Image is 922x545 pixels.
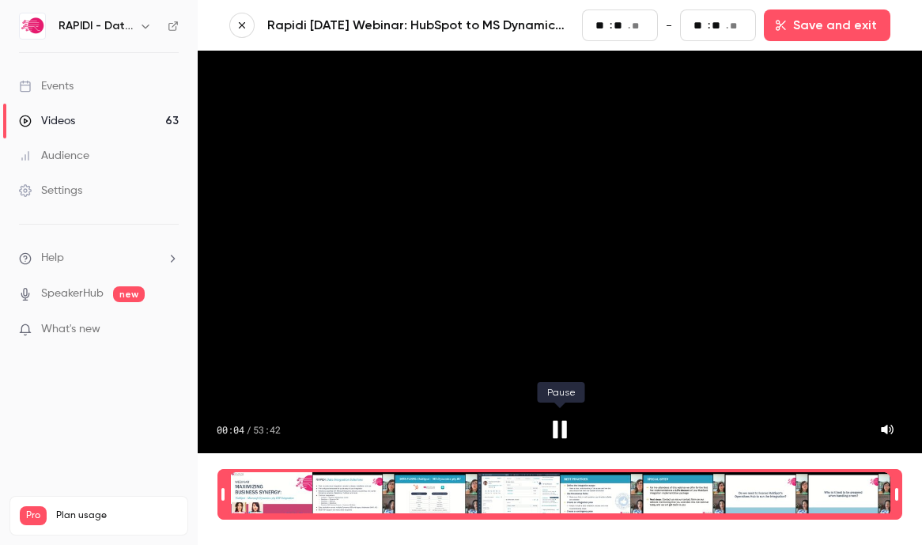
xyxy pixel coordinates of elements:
div: Settings [19,183,82,199]
div: 00:04 [217,423,281,436]
div: Audience [19,148,89,164]
a: Rapidi [DATE] Webinar: HubSpot to MS Dynamics 365 ERP BC Integration [267,16,569,35]
button: Pause [541,411,579,448]
input: seconds [712,17,724,34]
div: Time range seconds start time [217,471,229,518]
span: / [246,423,251,436]
iframe: Noticeable Trigger [160,323,179,337]
div: Time range selector [229,472,890,517]
span: new [113,286,145,302]
span: : [708,17,710,34]
span: Pro [20,506,47,525]
input: minutes [595,17,608,34]
div: Videos [19,113,75,129]
span: : [610,17,612,34]
input: seconds [614,17,626,34]
span: . [726,17,728,34]
button: Save and exit [764,9,890,41]
button: Mute [871,414,903,445]
li: help-dropdown-opener [19,250,179,267]
div: Events [19,78,74,94]
span: What's new [41,321,100,338]
input: milliseconds [632,17,644,35]
span: Plan usage [56,509,178,522]
span: 00:04 [217,423,244,436]
a: SpeakerHub [41,286,104,302]
img: RAPIDI - Data Integration Solutions [20,13,45,39]
input: minutes [693,17,706,34]
span: . [628,17,630,34]
div: Time range seconds end time [891,471,902,518]
input: milliseconds [730,17,743,35]
span: - [666,16,672,35]
section: Video player [198,51,922,453]
h6: RAPIDI - Data Integration Solutions [59,18,133,34]
span: Help [41,250,64,267]
span: 53:42 [253,423,281,436]
fieldset: 53:42.94 [680,9,756,41]
fieldset: 00:00.00 [582,9,658,41]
